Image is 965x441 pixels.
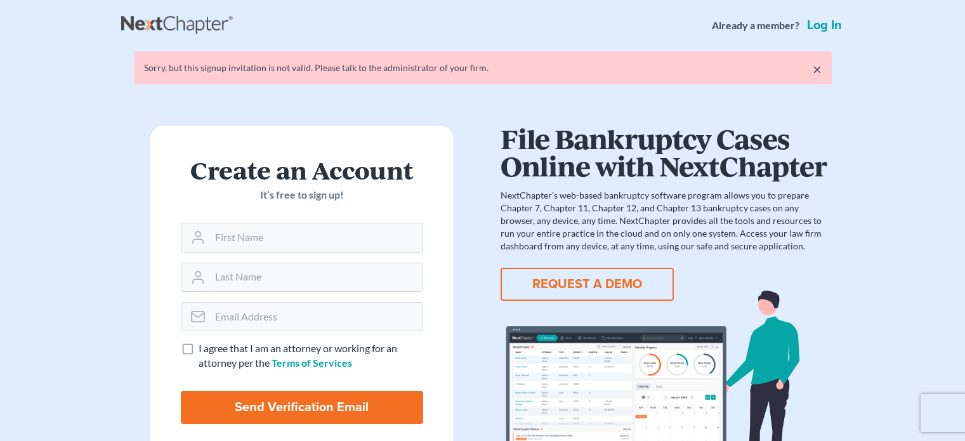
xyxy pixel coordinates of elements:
[210,223,423,251] input: First Name
[813,62,822,77] a: ×
[501,125,827,179] h1: File Bankruptcy Cases Online with NextChapter
[181,188,423,202] p: It’s free to sign up!
[144,62,822,74] div: Sorry, but this signup invitation is not valid. Please talk to the administrator of your firm.
[210,303,423,331] input: Email Address
[501,268,674,301] button: REQUEST A DEMO
[210,263,423,291] input: Last Name
[199,342,397,369] span: I agree that I am an attorney or working for an attorney per the
[712,18,799,33] strong: Already a member?
[181,156,423,183] h2: Create an Account
[272,357,352,369] a: Terms of Services
[804,19,844,32] a: Log in
[501,189,827,253] p: NextChapter’s web-based bankruptcy software program allows you to prepare Chapter 7, Chapter 11, ...
[181,391,423,424] input: Send Verification Email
